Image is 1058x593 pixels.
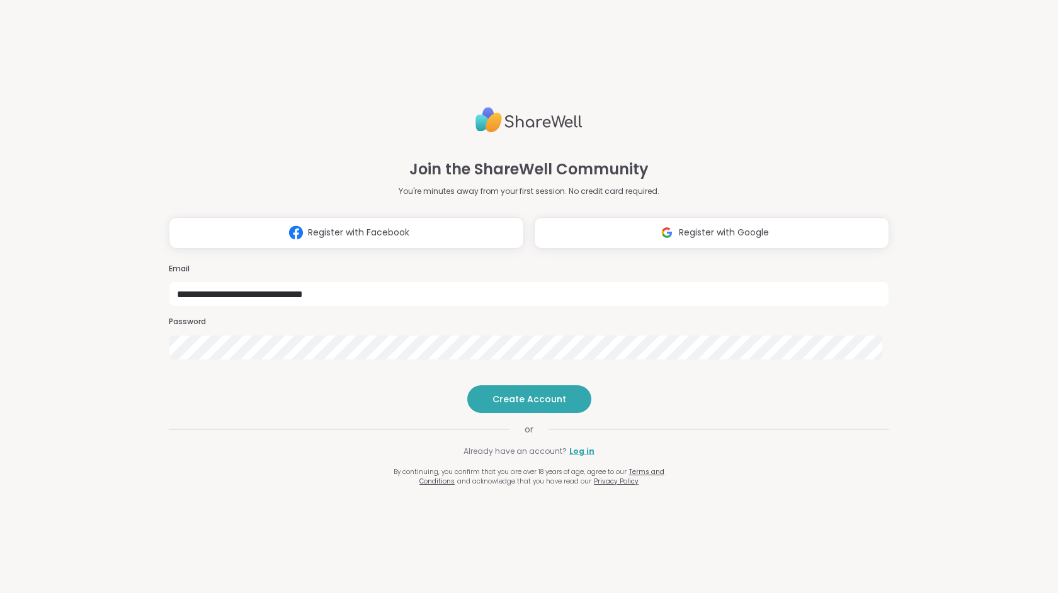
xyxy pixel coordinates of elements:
[284,221,308,244] img: ShareWell Logomark
[394,467,627,477] span: By continuing, you confirm that you are over 18 years of age, agree to our
[169,317,889,327] h3: Password
[457,477,591,486] span: and acknowledge that you have read our
[534,217,889,249] button: Register with Google
[409,158,649,181] h1: Join the ShareWell Community
[594,477,639,486] a: Privacy Policy
[419,467,664,486] a: Terms and Conditions
[569,446,594,457] a: Log in
[475,102,583,138] img: ShareWell Logo
[509,423,549,436] span: or
[464,446,567,457] span: Already have an account?
[655,221,679,244] img: ShareWell Logomark
[169,264,889,274] h3: Email
[308,226,409,239] span: Register with Facebook
[492,393,566,405] span: Create Account
[399,186,659,197] p: You're minutes away from your first session. No credit card required.
[467,385,591,413] button: Create Account
[679,226,769,239] span: Register with Google
[169,217,524,249] button: Register with Facebook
